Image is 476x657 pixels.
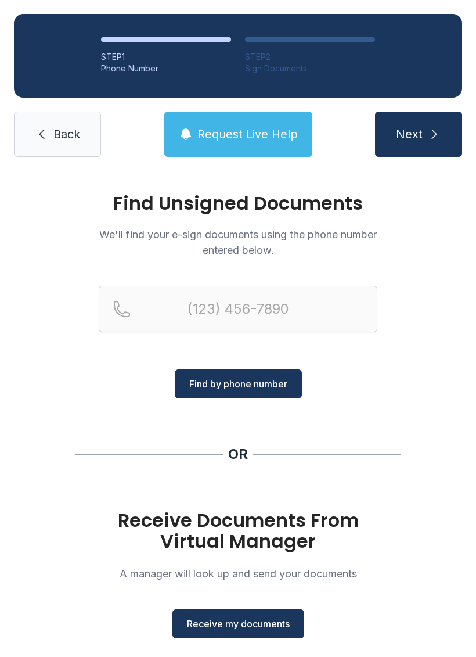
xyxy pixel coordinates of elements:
[101,63,231,74] div: Phone Number
[228,445,248,464] div: OR
[99,227,377,258] p: We'll find your e-sign documents using the phone number entered below.
[53,126,80,142] span: Back
[187,617,290,631] span: Receive my documents
[101,51,231,63] div: STEP 1
[245,51,375,63] div: STEP 2
[99,194,377,213] h1: Find Unsigned Documents
[99,566,377,581] p: A manager will look up and send your documents
[197,126,298,142] span: Request Live Help
[245,63,375,74] div: Sign Documents
[99,286,377,332] input: Reservation phone number
[396,126,423,142] span: Next
[189,377,287,391] span: Find by phone number
[99,510,377,552] h1: Receive Documents From Virtual Manager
